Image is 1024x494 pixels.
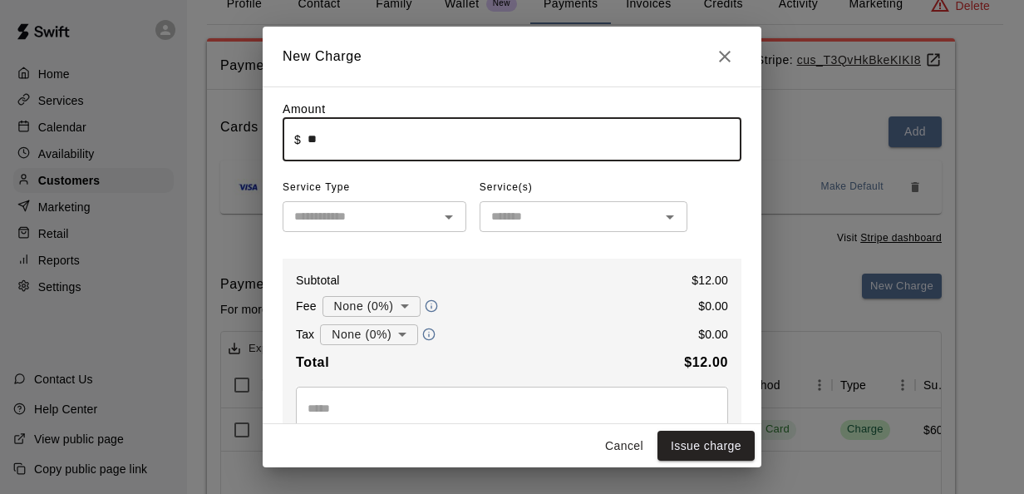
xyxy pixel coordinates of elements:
p: $ [294,131,301,148]
p: Fee [296,298,317,314]
button: Open [658,205,682,229]
p: Tax [296,326,314,343]
button: Cancel [598,431,651,462]
h2: New Charge [263,27,761,86]
span: Service(s) [480,175,533,201]
button: Close [708,40,741,73]
span: Service Type [283,175,466,201]
p: $ 0.00 [698,298,728,314]
button: Open [437,205,460,229]
b: $ 12.00 [684,355,728,369]
p: Subtotal [296,272,340,289]
p: $ 0.00 [698,326,728,343]
p: $ 12.00 [692,272,728,289]
label: Amount [283,102,326,116]
div: None (0%) [322,291,421,322]
div: None (0%) [320,319,418,350]
b: Total [296,355,329,369]
button: Issue charge [657,431,755,462]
